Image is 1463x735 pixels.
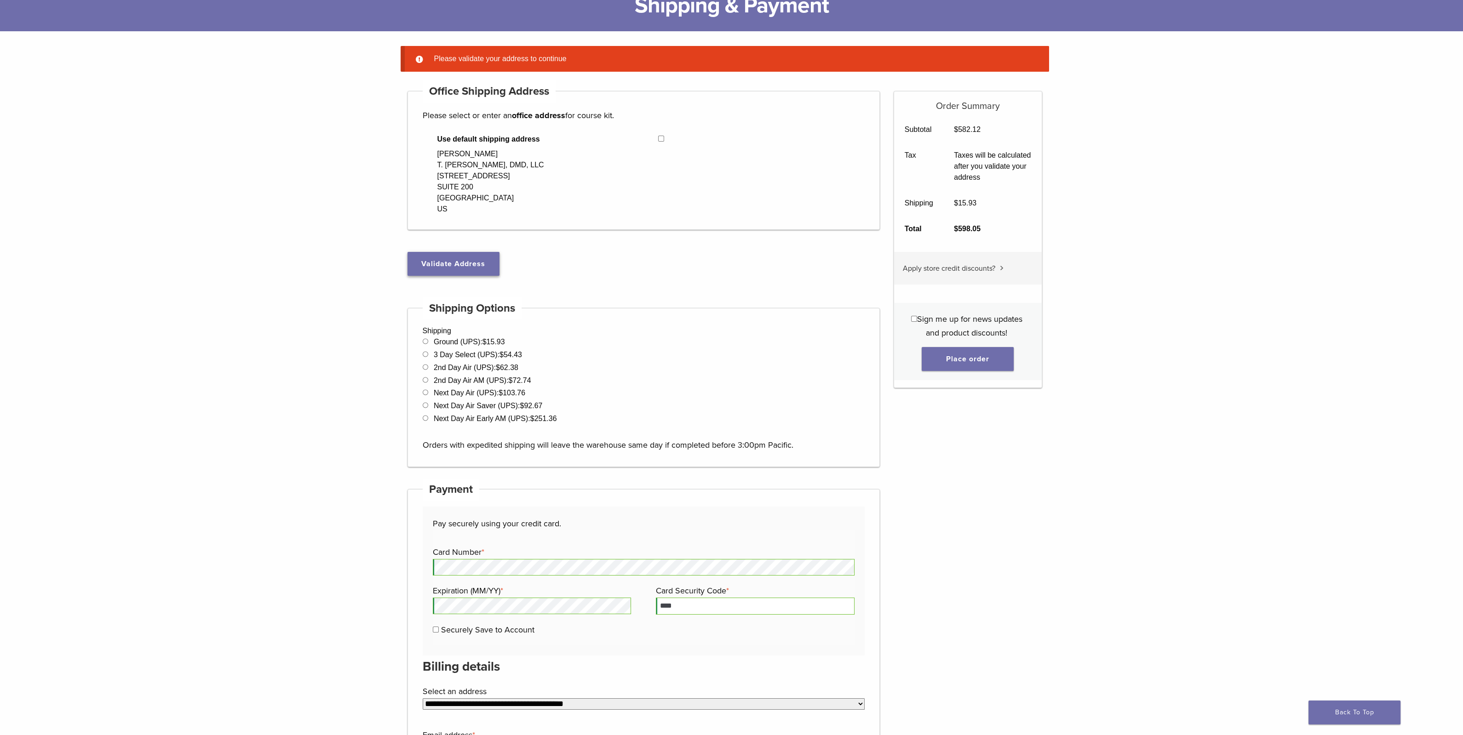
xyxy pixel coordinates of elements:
span: $ [520,402,524,410]
h4: Payment [423,479,480,501]
td: Taxes will be calculated after you validate your address [944,142,1042,190]
span: $ [496,364,500,371]
div: [PERSON_NAME] T. [PERSON_NAME], DMD, LLC [STREET_ADDRESS] SUITE 200 [GEOGRAPHIC_DATA] US [437,148,544,215]
th: Shipping [894,190,944,216]
bdi: 598.05 [954,225,981,233]
bdi: 251.36 [530,415,557,422]
bdi: 62.38 [496,364,518,371]
h5: Order Summary [894,91,1042,112]
label: Card Security Code [656,584,852,598]
label: Card Number [433,545,852,559]
p: Pay securely using your credit card. [433,517,854,530]
li: Please validate your address to continue [430,53,1034,64]
th: Tax [894,142,944,190]
div: Shipping [407,308,880,467]
span: Use default shipping address [437,134,659,145]
button: Validate Address [407,252,499,276]
label: Expiration (MM/YY) [433,584,629,598]
span: Apply store credit discounts? [903,264,995,273]
input: Sign me up for news updates and product discounts! [911,316,917,322]
bdi: 54.43 [499,351,522,359]
bdi: 582.12 [954,125,981,133]
label: Select an address [423,684,863,698]
label: Next Day Air Saver (UPS): [434,402,543,410]
th: Subtotal [894,117,944,142]
span: $ [482,338,487,346]
fieldset: Payment Info [433,530,855,644]
p: Please select or enter an for course kit. [423,108,865,122]
label: Next Day Air (UPS): [434,389,525,397]
label: 2nd Day Air AM (UPS): [434,376,531,384]
span: $ [530,415,534,422]
label: 2nd Day Air (UPS): [434,364,518,371]
span: $ [499,351,504,359]
bdi: 15.93 [482,338,505,346]
a: Back To Top [1308,701,1400,724]
span: $ [954,125,958,133]
th: Total [894,216,944,242]
label: Securely Save to Account [441,625,534,635]
bdi: 15.93 [954,199,976,207]
h3: Billing details [423,655,865,678]
bdi: 103.76 [499,389,525,397]
label: Ground (UPS): [434,338,505,346]
span: $ [954,225,958,233]
bdi: 92.67 [520,402,542,410]
p: Orders with expedited shipping will leave the warehouse same day if completed before 3:00pm Pacific. [423,424,865,452]
img: caret.svg [1000,266,1004,270]
span: $ [499,389,503,397]
label: 3 Day Select (UPS): [434,351,522,359]
span: $ [954,199,958,207]
button: Place order [922,347,1014,371]
span: $ [509,376,513,384]
h4: Office Shipping Address [423,80,556,103]
strong: office address [512,110,565,120]
label: Next Day Air Early AM (UPS): [434,415,557,422]
bdi: 72.74 [509,376,531,384]
span: Sign me up for news updates and product discounts! [917,314,1022,338]
h4: Shipping Options [423,297,522,319]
